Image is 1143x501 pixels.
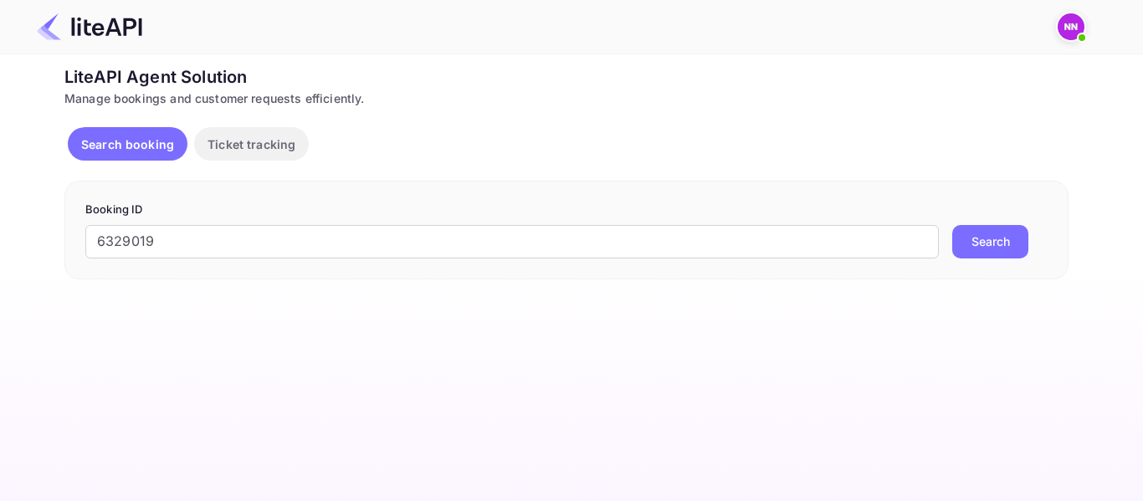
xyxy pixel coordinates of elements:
[208,135,295,153] p: Ticket tracking
[81,135,174,153] p: Search booking
[37,13,142,40] img: LiteAPI Logo
[85,202,1048,218] p: Booking ID
[85,225,939,258] input: Enter Booking ID (e.g., 63782194)
[952,225,1028,258] button: Search
[64,89,1069,107] div: Manage bookings and customer requests efficiently.
[64,64,1069,89] div: LiteAPI Agent Solution
[1058,13,1084,40] img: N/A N/A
